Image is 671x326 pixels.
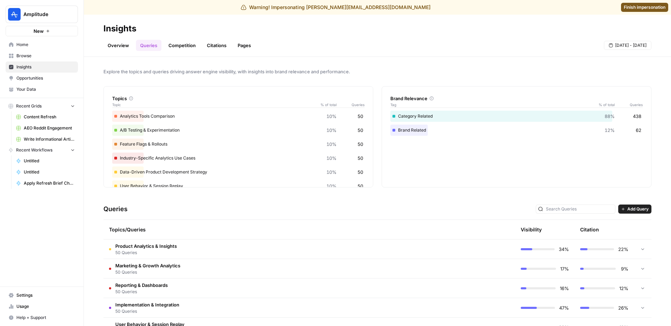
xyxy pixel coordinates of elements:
[326,183,337,190] span: 10%
[13,134,78,145] a: Write Informational Article
[337,102,365,108] span: Queries
[618,205,651,214] button: Add Query
[6,6,78,23] button: Workspace: Amplitude
[16,42,75,48] span: Home
[233,40,255,51] a: Pages
[6,145,78,155] button: Recent Workflows
[620,265,628,272] span: 9%
[559,304,569,311] span: 47%
[24,114,75,120] span: Content Refresh
[621,3,668,12] a: Finish impersonation
[164,40,200,51] a: Competition
[112,125,365,136] div: A/B Testing & Experimentation
[241,4,431,11] div: Warning! Impersonating [PERSON_NAME][EMAIL_ADDRESS][DOMAIN_NAME]
[103,40,133,51] a: Overview
[636,127,641,134] span: 62
[13,123,78,134] a: AEO Reddit Engagement
[559,246,569,253] span: 34%
[618,304,628,311] span: 26%
[16,103,42,109] span: Recent Grids
[604,41,651,50] button: [DATE] - [DATE]
[13,111,78,123] a: Content Refresh
[6,73,78,84] a: Opportunities
[136,40,161,51] a: Queries
[358,127,363,134] span: 50
[358,141,363,148] span: 50
[115,243,177,250] span: Product Analytics & Insights
[358,155,363,162] span: 50
[203,40,231,51] a: Citations
[326,113,337,120] span: 10%
[109,220,450,239] div: Topics/Queries
[627,206,649,212] span: Add Query
[390,95,643,102] div: Brand Relevance
[115,262,180,269] span: Marketing & Growth Analytics
[580,220,599,239] div: Citation
[16,53,75,59] span: Browse
[112,95,365,102] div: Topics
[6,301,78,312] a: Usage
[16,86,75,92] span: Your Data
[13,155,78,166] a: Untitled
[115,301,179,308] span: Implementation & Integration
[112,139,365,150] div: Feature Flags & Rollouts
[103,204,128,214] h3: Queries
[16,147,52,153] span: Recent Workflows
[112,166,365,178] div: Data-Driven Product Development Strategy
[24,180,75,186] span: Apply Refresh Brief Changes
[13,178,78,189] a: Apply Refresh Brief Changes
[112,111,365,122] div: Analytics Tools Comparison
[624,4,665,10] span: Finish impersonation
[594,102,615,108] span: % of total
[619,285,628,292] span: 12%
[6,61,78,73] a: Insights
[115,308,179,314] span: 50 Queries
[6,290,78,301] a: Settings
[24,136,75,142] span: Write Informational Article
[24,158,75,164] span: Untitled
[103,23,136,34] div: Insights
[326,141,337,148] span: 10%
[390,125,643,136] div: Brand Related
[615,102,643,108] span: Queries
[358,113,363,120] span: 50
[115,282,168,289] span: Reporting & Dashboards
[618,246,628,253] span: 22%
[316,102,337,108] span: % of total
[358,169,363,176] span: 50
[615,42,647,49] span: [DATE] - [DATE]
[13,166,78,178] a: Untitled
[103,68,651,75] span: Explore the topics and queries driving answer engine visibility, with insights into brand relevan...
[358,183,363,190] span: 50
[390,102,594,108] span: Tag
[24,125,75,131] span: AEO Reddit Engagement
[115,250,177,256] span: 50 Queries
[16,64,75,70] span: Insights
[6,39,78,50] a: Home
[326,169,337,176] span: 10%
[6,84,78,95] a: Your Data
[6,50,78,61] a: Browse
[521,226,542,233] div: Visibility
[115,269,180,275] span: 50 Queries
[112,102,316,108] span: Topic
[24,169,75,175] span: Untitled
[605,127,615,134] span: 12%
[16,314,75,321] span: Help + Support
[633,113,641,120] span: 438
[326,127,337,134] span: 10%
[6,312,78,323] button: Help + Support
[6,101,78,111] button: Recent Grids
[6,26,78,36] button: New
[23,11,66,18] span: Amplitude
[560,265,569,272] span: 17%
[112,153,365,164] div: Industry-Specific Analytics Use Cases
[16,292,75,298] span: Settings
[8,8,21,21] img: Amplitude Logo
[115,289,168,295] span: 50 Queries
[326,155,337,162] span: 10%
[16,75,75,81] span: Opportunities
[605,113,615,120] span: 88%
[34,28,44,35] span: New
[390,111,643,122] div: Category Related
